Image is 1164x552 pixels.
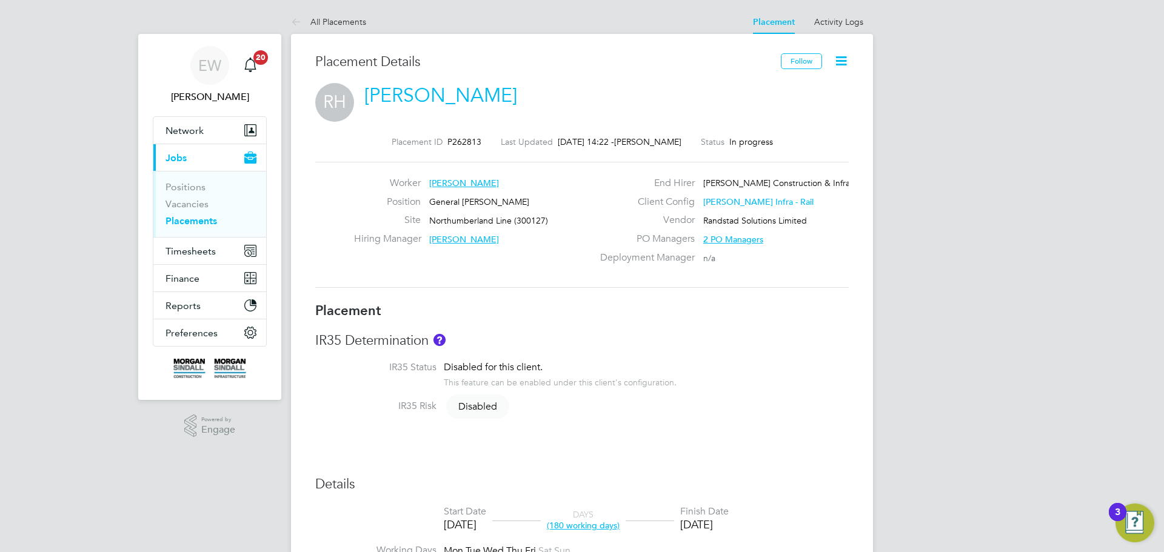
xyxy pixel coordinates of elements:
h3: Details [315,476,849,493]
nav: Main navigation [138,34,281,400]
label: PO Managers [593,233,695,245]
a: Placements [166,215,217,227]
div: DAYS [541,509,626,531]
label: Worker [354,177,421,190]
span: Emma Wells [153,90,267,104]
span: Disabled for this client. [444,361,543,373]
span: Preferences [166,327,218,339]
span: Northumberland Line (300127) [429,215,548,226]
span: Network [166,125,204,136]
label: IR35 Risk [315,400,436,413]
div: [DATE] [444,517,486,531]
span: [PERSON_NAME] Infra - Rail [703,196,814,207]
span: Jobs [166,152,187,164]
span: EW [198,58,221,73]
button: Finance [153,265,266,291]
button: Jobs [153,144,266,171]
button: Timesheets [153,238,266,264]
label: Client Config [593,196,695,208]
label: Hiring Manager [354,233,421,245]
label: Site [354,214,421,227]
span: Engage [201,425,235,435]
span: [DATE] 14:22 - [558,136,614,147]
span: 2 PO Managers [703,234,763,245]
span: n/a [703,253,715,264]
div: This feature can be enabled under this client's configuration. [444,374,677,388]
span: Powered by [201,414,235,425]
a: All Placements [291,16,366,27]
span: [PERSON_NAME] Construction & Infrast… [703,178,865,188]
span: RH [315,83,354,122]
b: Placement [315,302,381,319]
label: Last Updated [501,136,553,147]
button: Network [153,117,266,144]
a: Positions [166,181,206,193]
label: End Hirer [593,177,695,190]
label: IR35 Status [315,361,436,374]
a: EW[PERSON_NAME] [153,46,267,104]
div: [DATE] [680,517,729,531]
span: [PERSON_NAME] [614,136,681,147]
div: Start Date [444,505,486,518]
a: 20 [238,46,263,85]
div: Jobs [153,171,266,237]
img: morgansindall-logo-retina.png [173,359,246,378]
span: Reports [166,300,201,311]
button: Open Resource Center, 3 new notifications [1115,504,1154,542]
span: (180 working days) [547,520,620,531]
div: 3 [1115,512,1120,528]
div: Finish Date [680,505,729,518]
a: Placement [753,17,795,27]
a: [PERSON_NAME] [364,84,517,107]
label: Placement ID [392,136,443,147]
label: Status [701,136,724,147]
button: Preferences [153,319,266,346]
button: Follow [781,53,822,69]
a: Activity Logs [814,16,863,27]
span: Randstad Solutions Limited [703,215,807,226]
span: General [PERSON_NAME] [429,196,529,207]
span: Timesheets [166,245,216,257]
h3: IR35 Determination [315,332,849,350]
button: About IR35 [433,334,446,346]
span: [PERSON_NAME] [429,234,499,245]
button: Reports [153,292,266,319]
label: Position [354,196,421,208]
span: P262813 [447,136,481,147]
span: In progress [729,136,773,147]
span: 20 [253,50,268,65]
a: Powered byEngage [184,414,236,437]
span: Finance [166,273,199,284]
span: Disabled [446,394,509,419]
span: [PERSON_NAME] [429,178,499,188]
h3: Placement Details [315,53,772,71]
a: Go to home page [153,359,267,378]
label: Vendor [593,214,695,227]
a: Vacancies [166,198,209,210]
label: Deployment Manager [593,251,695,264]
